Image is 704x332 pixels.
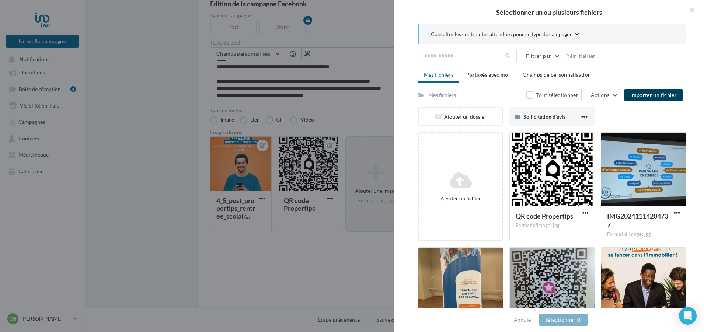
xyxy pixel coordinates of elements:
[539,314,588,326] button: Sélectionner(0)
[624,89,683,101] button: Importer un fichier
[523,113,565,120] span: Sollicitation d'avis
[466,71,510,78] span: Partagés avec moi
[419,113,502,120] div: Ajouter un dossier
[575,317,582,323] span: (0)
[406,9,692,15] h2: Sélectionner un ou plusieurs fichiers
[523,71,591,78] span: Champs de personnalisation
[516,222,589,229] div: Format d'image: jpg
[511,315,536,324] button: Annuler
[563,52,599,60] button: Réinitialiser
[431,30,579,39] button: Consulter les contraintes attendues pour ce type de campagne
[607,212,668,229] span: IMG20241114204737
[422,195,499,202] div: Ajouter un fichier
[585,89,621,101] button: Actions
[523,89,582,101] button: Tout sélectionner
[607,231,680,238] div: Format d'image: jpg
[591,92,609,98] span: Actions
[516,212,573,220] span: QR code Propertips
[520,50,563,62] button: Filtrer par
[630,92,677,98] span: Importer un fichier
[679,307,697,325] div: Open Intercom Messenger
[431,31,572,38] span: Consulter les contraintes attendues pour ce type de campagne
[428,91,456,99] div: Mes fichiers
[424,71,453,78] span: Mes fichiers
